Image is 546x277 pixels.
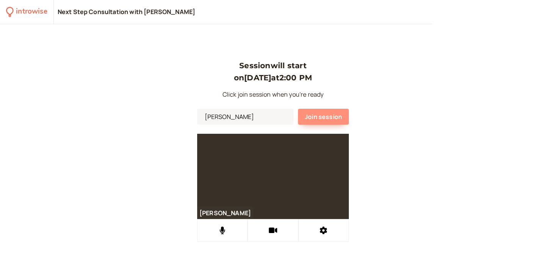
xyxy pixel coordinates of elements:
[305,113,342,121] span: Join session
[58,8,196,16] div: Next Step Consultation with [PERSON_NAME]
[248,219,298,242] button: Turn off video
[197,109,293,125] input: Your Name
[197,90,349,100] p: Click join session when you're ready
[197,210,253,217] div: [PERSON_NAME]
[298,219,349,242] button: Settings
[197,219,248,242] button: Mute audio
[298,109,349,125] button: Join session
[197,59,349,84] h3: Session will start on [DATE] at 2:00 PM
[16,6,47,18] div: introwise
